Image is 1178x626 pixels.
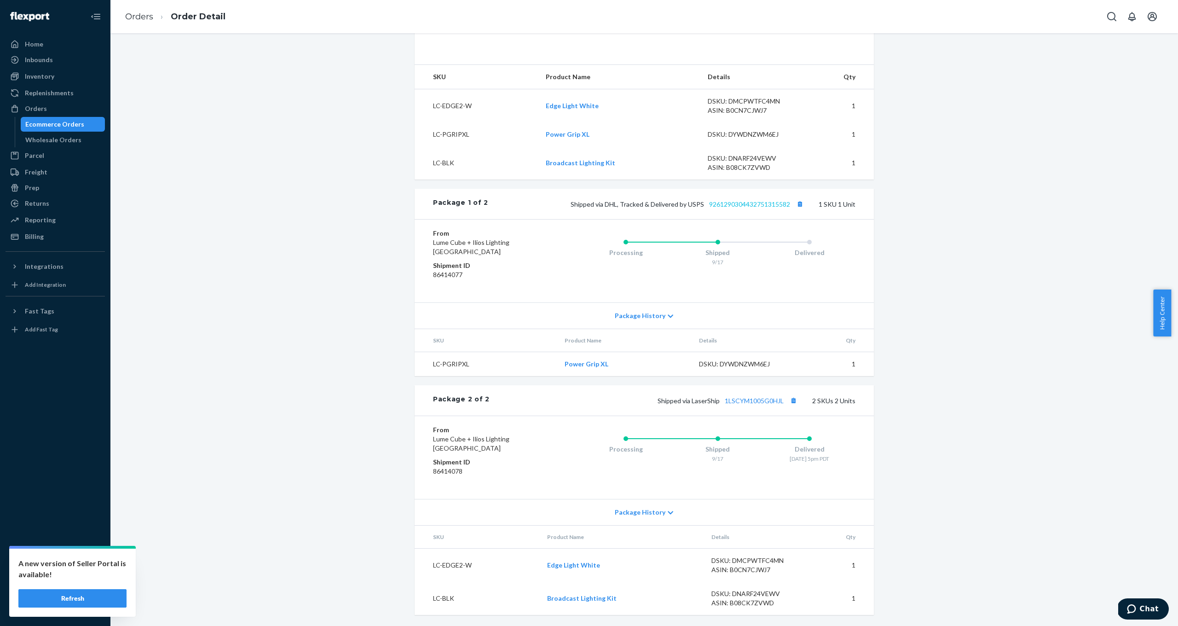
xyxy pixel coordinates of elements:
dd: 86414078 [433,467,543,476]
div: DSKU: DNARF24VEWV [711,589,798,598]
a: Wholesale Orders [21,133,105,147]
a: Add Fast Tag [6,322,105,337]
a: 1LSCYM1005G0HJL [725,397,784,405]
a: Broadcast Lighting Kit [547,594,617,602]
button: Open notifications [1123,7,1141,26]
div: Reporting [25,215,56,225]
div: Integrations [25,262,64,271]
th: Details [700,65,802,89]
td: LC-PGRIPXL [415,122,538,146]
p: A new version of Seller Portal is available! [18,558,127,580]
div: Billing [25,232,44,241]
div: Shipped [672,248,764,257]
div: Fast Tags [25,307,54,316]
td: LC-PGRIPXL [415,352,557,377]
a: Order Detail [171,12,225,22]
a: Replenishments [6,86,105,100]
a: Power Grip XL [546,130,589,138]
ol: breadcrumbs [118,3,233,30]
th: Qty [792,329,874,352]
a: Orders [6,101,105,116]
div: ASIN: B0CN7CJWJ7 [711,565,798,574]
dt: From [433,229,543,238]
th: Product Name [557,329,692,352]
div: 9/17 [672,455,764,463]
div: Processing [580,445,672,454]
th: Details [704,526,805,549]
a: Inventory [6,69,105,84]
iframe: Opens a widget where you can chat to one of our agents [1118,598,1169,621]
td: 1 [801,122,874,146]
div: Package 1 of 2 [433,198,488,210]
div: 9/17 [672,258,764,266]
a: Home [6,37,105,52]
a: Settings [6,553,105,568]
a: Broadcast Lighting Kit [546,159,615,167]
th: Product Name [538,65,700,89]
span: Lume Cube + Ilios Lighting [GEOGRAPHIC_DATA] [433,238,509,255]
a: Billing [6,229,105,244]
dt: From [433,425,543,435]
dd: 86414077 [433,270,543,279]
dt: Shipment ID [433,458,543,467]
td: 1 [801,89,874,123]
a: Prep [6,180,105,195]
div: DSKU: DMCPWTFC4MN [708,97,794,106]
span: Lume Cube + Ilios Lighting [GEOGRAPHIC_DATA] [433,435,509,452]
div: Add Integration [25,281,66,289]
div: DSKU: DYWDNZWM6EJ [699,359,785,369]
div: Wholesale Orders [25,135,81,145]
div: [DATE] 5pm PDT [763,455,855,463]
div: Inbounds [25,55,53,64]
div: Freight [25,168,47,177]
span: Package History [615,508,665,517]
td: LC-BLK [415,582,540,615]
div: 2 SKUs 2 Units [490,394,855,406]
th: Details [692,329,793,352]
th: Product Name [540,526,704,549]
span: Package History [615,311,665,320]
button: Fast Tags [6,304,105,319]
div: Replenishments [25,88,74,98]
div: Shipped [672,445,764,454]
td: LC-EDGE2-W [415,89,538,123]
button: Open Search Box [1103,7,1121,26]
a: Reporting [6,213,105,227]
div: DSKU: DYWDNZWM6EJ [708,130,794,139]
a: Inbounds [6,52,105,67]
button: Talk to Support [6,569,105,584]
div: Ecommerce Orders [25,120,84,129]
a: Orders [125,12,153,22]
a: 9261290304432751315582 [709,200,790,208]
th: SKU [415,65,538,89]
div: Add Fast Tag [25,325,58,333]
button: Open account menu [1143,7,1161,26]
td: 1 [801,146,874,180]
button: Copy tracking number [787,394,799,406]
a: Power Grip XL [565,360,608,368]
a: Freight [6,165,105,180]
a: Edge Light White [546,102,599,110]
button: Help Center [1153,290,1171,336]
dt: Shipment ID [433,261,543,270]
div: DSKU: DNARF24VEWV [708,154,794,163]
div: Orders [25,104,47,113]
span: Shipped via LaserShip [658,397,799,405]
div: Delivered [763,248,855,257]
div: Delivered [763,445,855,454]
button: Close Navigation [87,7,105,26]
div: Processing [580,248,672,257]
img: Flexport logo [10,12,49,21]
button: Copy tracking number [794,198,806,210]
a: Returns [6,196,105,211]
div: Parcel [25,151,44,160]
button: Give Feedback [6,600,105,615]
a: Ecommerce Orders [21,117,105,132]
button: Refresh [18,589,127,608]
div: Package 2 of 2 [433,394,490,406]
span: Shipped via DHL, Tracked & Delivered by USPS [571,200,806,208]
td: 1 [805,582,874,615]
div: Inventory [25,72,54,81]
